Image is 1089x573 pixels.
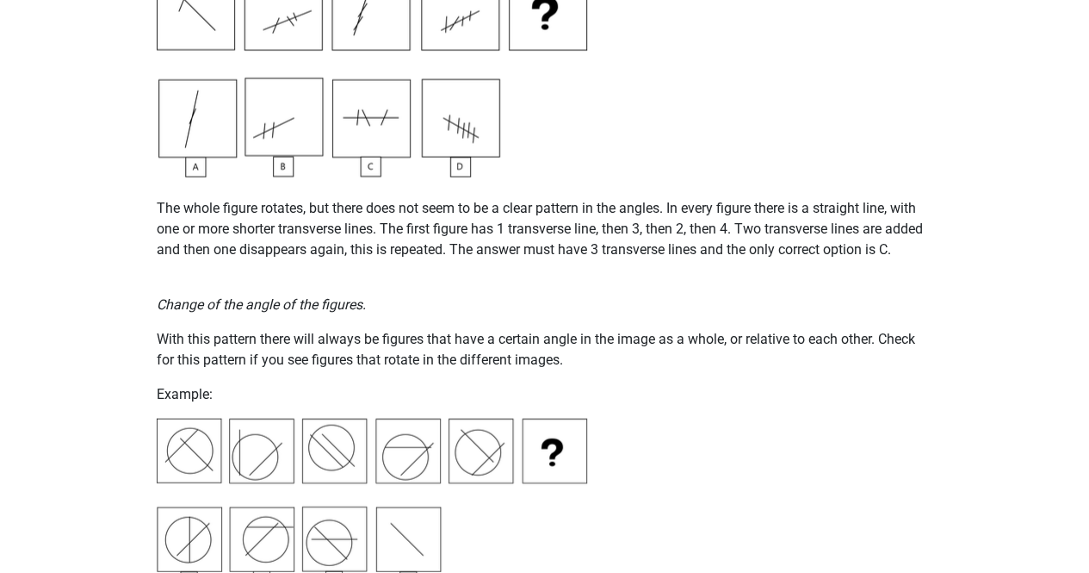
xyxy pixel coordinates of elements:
p: Example: [157,384,933,405]
i: Change of the angle of the figures. [157,296,366,313]
p: The whole figure rotates, but there does not seem to be a clear pattern in the angles. In every f... [157,178,933,260]
p: With this pattern there will always be figures that have a certain angle in the image as a whole,... [157,329,933,371]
